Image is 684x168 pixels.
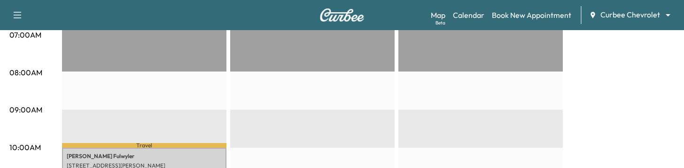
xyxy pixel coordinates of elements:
a: Calendar [453,9,484,21]
p: 07:00AM [9,29,41,40]
p: 08:00AM [9,67,42,78]
p: Travel [62,143,226,147]
p: 09:00AM [9,104,42,115]
img: Curbee Logo [319,8,365,22]
a: MapBeta [431,9,445,21]
p: 10:00AM [9,142,41,153]
a: Book New Appointment [492,9,571,21]
div: Beta [435,19,445,26]
p: [PERSON_NAME] Fulwyler [67,152,222,160]
span: Curbee Chevrolet [600,9,660,20]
